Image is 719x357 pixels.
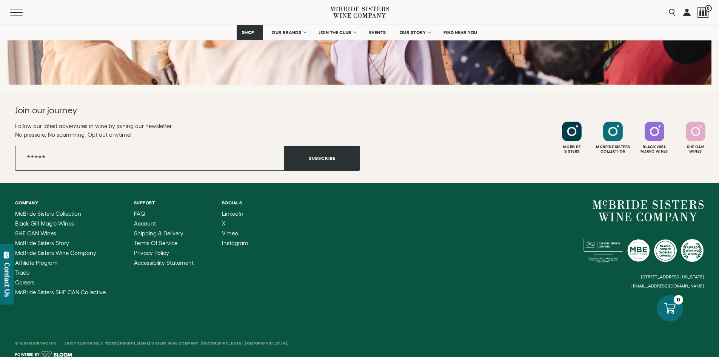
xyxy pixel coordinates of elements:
a: Vimeo [222,230,248,236]
a: Follow McBride Sisters Collection on Instagram Mcbride SistersCollection [593,122,633,154]
a: FAQ [134,211,194,217]
a: FIND NEAR YOU [439,25,482,40]
a: OUR STORY [395,25,435,40]
span: OUR BRANDS [272,30,301,35]
a: X [222,221,248,227]
span: X [222,220,225,227]
a: Terms of Service [134,240,194,246]
a: Shipping & Delivery [134,230,194,236]
a: LinkedIn [222,211,248,217]
a: SHOP [237,25,263,40]
a: SHE CAN Wines [15,230,106,236]
a: Careers [15,280,106,286]
a: OUR BRANDS [267,25,310,40]
span: Terms of Service [134,240,177,246]
span: SHOP [242,30,254,35]
a: McBride Sisters Story [15,240,106,246]
p: Follow our latest adventures in wine by joining our newsletter. No pressure. No spamming. Opt out... [15,122,360,139]
a: Privacy Policy [134,250,194,256]
a: JOIN THE CLUB [314,25,360,40]
a: McBride Sisters Wine Company [593,200,704,221]
span: Accessibility Statement [134,260,194,266]
a: McBride Sisters SHE CAN Collective [15,289,106,295]
span: Enjoy Responsibly. ©2025 [PERSON_NAME] Sisters Wine Company, [GEOGRAPHIC_DATA], [GEOGRAPHIC_DATA]. [65,341,288,345]
span: Site By [15,341,57,345]
span: 0 [705,5,712,12]
div: Mcbride Sisters Collection [593,145,633,154]
a: Instagram [222,240,248,246]
a: Trade [15,270,106,276]
button: Subscribe [285,146,360,171]
span: EVENTS [369,30,386,35]
a: Account [134,221,194,227]
span: FAQ [134,210,145,217]
small: [EMAIL_ADDRESS][DOMAIN_NAME] [631,283,704,289]
a: Follow SHE CAN Wines on Instagram She CanWines [676,122,715,154]
span: Affiliate Program [15,260,58,266]
div: Mcbride Sisters [552,145,591,154]
span: Account [134,220,156,227]
span: McBride Sisters Wine Company [15,250,96,256]
span: JOIN THE CLUB [319,30,351,35]
span: SHE CAN Wines [15,230,56,236]
span: Privacy Policy [134,250,169,256]
span: McBride Sisters Story [15,240,69,246]
small: [STREET_ADDRESS][US_STATE] [641,274,704,279]
div: 0 [674,295,683,304]
span: Black Girl Magic Wines [15,220,74,227]
a: McBride Sisters Collection [15,211,106,217]
div: Contact Us [3,263,11,297]
span: OUR STORY [400,30,426,35]
span: FIND NEAR YOU [443,30,477,35]
span: Shipping & Delivery [134,230,183,236]
span: Vimeo [222,230,238,236]
a: McBride Sisters Wine Company [15,250,106,256]
span: McBride Sisters Collection [15,210,81,217]
a: EVENTS [364,25,391,40]
span: Trade [15,269,29,276]
a: Follow Black Girl Magic Wines on Instagram Black GirlMagic Wines [635,122,674,154]
a: Affiliate Program [15,260,106,266]
a: Accessibility Statement [134,260,194,266]
h2: Join our journey [15,104,325,116]
button: Mobile Menu Trigger [10,9,37,16]
span: Careers [15,279,35,286]
a: Black Girl Magic Wines [15,221,106,227]
input: Email [15,146,285,171]
span: LinkedIn [222,210,243,217]
div: Black Girl Magic Wines [635,145,674,154]
a: Manufactur [29,341,56,345]
div: She Can Wines [676,145,715,154]
a: Follow McBride Sisters on Instagram McbrideSisters [552,122,591,154]
span: Powered by [15,353,40,357]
